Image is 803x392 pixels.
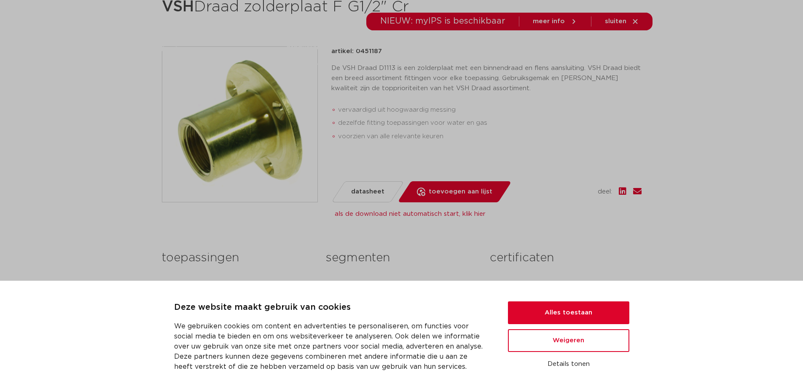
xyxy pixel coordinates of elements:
[533,18,577,25] a: meer info
[495,30,522,64] a: services
[338,30,365,64] a: markten
[326,250,477,266] h3: segmenten
[443,30,478,64] a: downloads
[490,280,641,290] p: geen certificaten beschikbaar
[338,130,642,143] li: voorzien van alle relevante keuren
[287,30,568,64] nav: Menu
[381,30,426,64] a: toepassingen
[508,329,629,352] button: Weigeren
[605,18,639,25] a: sluiten
[610,30,619,64] div: my IPS
[174,321,488,372] p: We gebruiken cookies om content en advertenties te personaliseren, om functies voor social media ...
[605,18,626,24] span: sluiten
[508,301,629,324] button: Alles toestaan
[351,185,384,199] span: datasheet
[287,30,321,64] a: producten
[508,357,629,371] button: Details tonen
[338,116,642,130] li: dezelfde fitting toepassingen voor water en gas
[326,280,343,297] img: utiliteitsbouw
[162,280,179,297] img: drinkwater
[335,211,486,217] a: als de download niet automatisch start, klik hier
[533,18,565,24] span: meer info
[331,181,404,202] a: datasheet
[539,30,568,64] a: over ons
[338,103,642,117] li: vervaardigd uit hoogwaardig messing
[380,17,505,25] span: NIEUW: myIPS is beschikbaar
[162,250,313,266] h3: toepassingen
[162,47,317,202] img: Product Image for VSH Draad zolderplaat F G1/2" Cr
[331,63,642,94] p: De VSH Draad D1113 is een zolderplaat met een binnendraad en flens aansluiting. VSH Draad biedt e...
[598,187,612,197] span: deel:
[174,301,488,314] p: Deze website maakt gebruik van cookies
[490,250,641,266] h3: certificaten
[429,185,492,199] span: toevoegen aan lijst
